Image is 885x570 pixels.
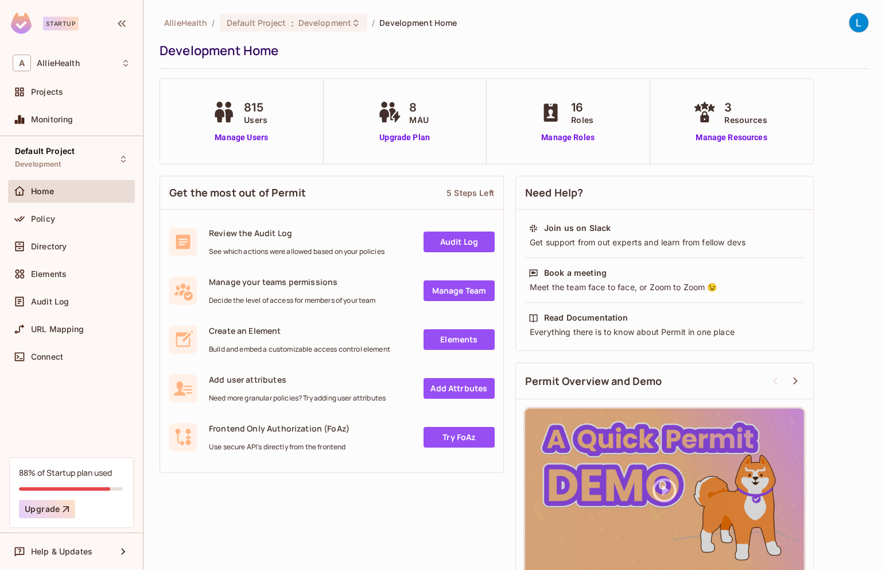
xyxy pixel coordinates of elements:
span: Monitoring [31,115,73,124]
div: 88% of Startup plan used [19,467,112,478]
span: Workspace: AllieHealth [37,59,80,68]
a: Try FoAz [424,427,495,448]
div: Everything there is to know about Permit in one place [529,326,801,338]
a: Add Attrbutes [424,378,495,399]
div: Join us on Slack [544,222,611,234]
a: Manage Team [424,280,495,301]
div: 5 Steps Left [447,187,494,198]
button: Upgrade [19,500,75,518]
li: / [212,17,215,28]
span: Need more granular policies? Try adding user attributes [209,394,386,403]
span: Add user attributes [209,374,386,385]
span: A [13,55,31,71]
span: Roles [571,114,593,126]
span: 8 [410,99,429,116]
img: SReyMgAAAABJRU5ErkJggg== [11,13,32,34]
span: Permit Overview and Demo [525,374,662,388]
span: Create an Element [209,325,390,336]
span: Development [15,160,61,169]
span: Directory [31,242,67,251]
span: Default Project [15,147,75,156]
span: Audit Log [31,297,69,306]
span: Build and embed a customizable access control element [209,345,390,354]
a: Manage Roles [537,132,599,144]
a: Manage Users [209,132,273,144]
a: Elements [424,329,495,350]
span: the active workspace [164,17,207,28]
span: Home [31,187,55,196]
span: Frontend Only Authorization (FoAz) [209,423,350,434]
span: Development Home [379,17,457,28]
div: Book a meeting [544,267,607,279]
span: : [290,18,294,28]
span: 815 [244,99,267,116]
span: Policy [31,214,55,224]
span: Manage your teams permissions [209,276,376,287]
img: Lucas Bisaio [849,13,868,32]
a: Audit Log [424,232,495,252]
div: Get support from out experts and learn from fellow devs [529,237,801,248]
span: URL Mapping [31,325,84,334]
span: Resources [725,114,767,126]
span: Default Project [227,17,286,28]
span: Get the most out of Permit [169,186,306,200]
li: / [372,17,375,28]
span: Elements [31,269,67,279]
span: Need Help? [525,186,584,200]
span: MAU [410,114,429,126]
span: Decide the level of access for members of your team [209,296,376,305]
span: 16 [571,99,593,116]
span: 3 [725,99,767,116]
span: Users [244,114,267,126]
span: See which actions were allowed based on your policies [209,247,385,256]
span: Use secure API's directly from the frontend [209,442,350,452]
div: Development Home [160,42,863,59]
span: Development [298,17,351,28]
div: Startup [43,17,79,30]
div: Meet the team face to face, or Zoom to Zoom 😉 [529,282,801,293]
span: Review the Audit Log [209,228,385,238]
div: Read Documentation [544,312,628,323]
span: Connect [31,352,63,361]
span: Projects [31,87,63,97]
span: Help & Updates [31,547,92,556]
a: Manage Resources [690,132,773,144]
a: Upgrade Plan [375,132,434,144]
